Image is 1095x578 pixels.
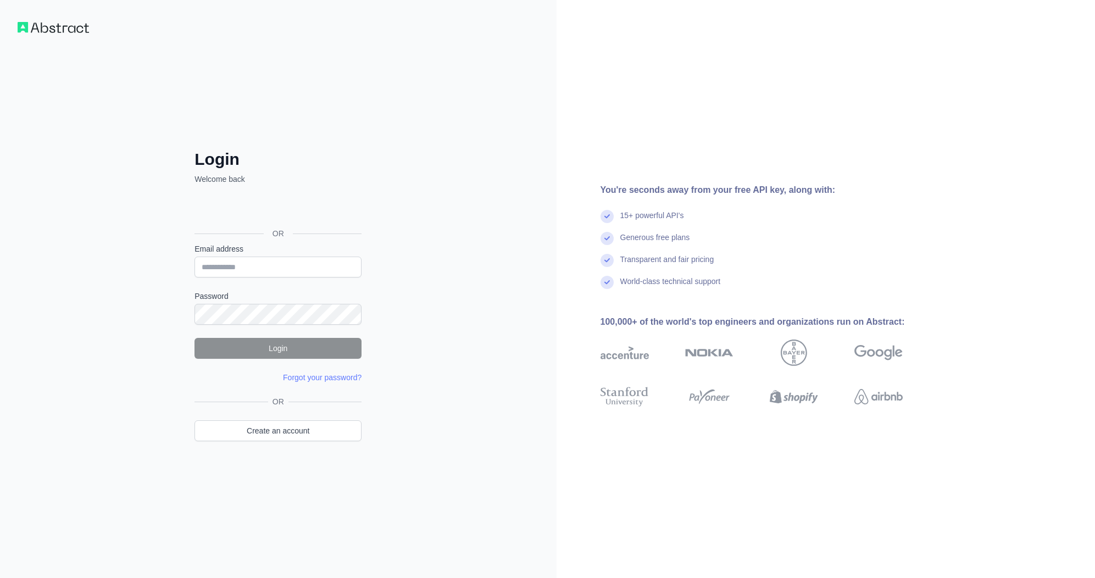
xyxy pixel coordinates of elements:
[283,373,362,382] a: Forgot your password?
[601,210,614,223] img: check mark
[189,197,365,221] iframe: Sign in with Google Button
[194,338,362,359] button: Login
[685,340,733,366] img: nokia
[601,184,938,197] div: You're seconds away from your free API key, along with:
[601,385,649,409] img: stanford university
[620,232,690,254] div: Generous free plans
[601,340,649,366] img: accenture
[854,340,903,366] img: google
[18,22,89,33] img: Workflow
[601,254,614,267] img: check mark
[601,232,614,245] img: check mark
[770,385,818,409] img: shopify
[194,291,362,302] label: Password
[854,385,903,409] img: airbnb
[781,340,807,366] img: bayer
[194,174,362,185] p: Welcome back
[620,254,714,276] div: Transparent and fair pricing
[194,420,362,441] a: Create an account
[620,210,684,232] div: 15+ powerful API's
[268,396,288,407] span: OR
[620,276,721,298] div: World-class technical support
[194,149,362,169] h2: Login
[601,315,938,329] div: 100,000+ of the world's top engineers and organizations run on Abstract:
[264,228,293,239] span: OR
[194,243,362,254] label: Email address
[601,276,614,289] img: check mark
[685,385,733,409] img: payoneer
